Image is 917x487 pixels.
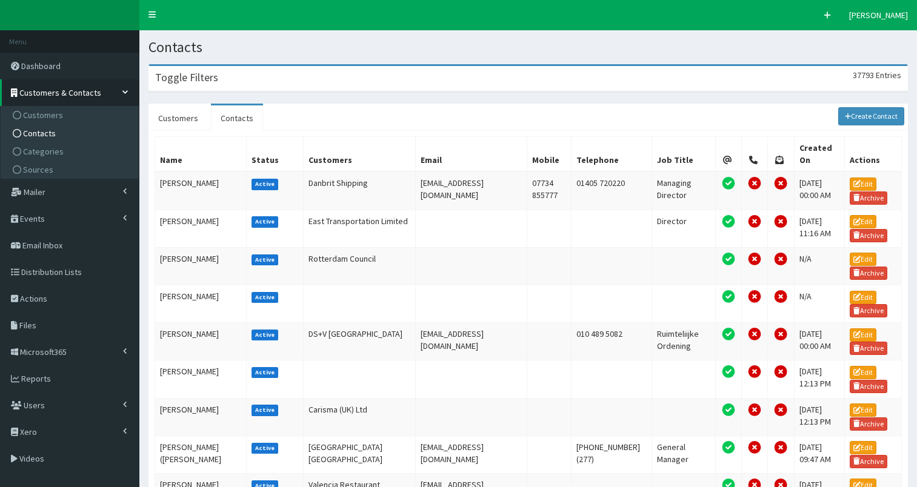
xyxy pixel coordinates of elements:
[794,171,844,210] td: [DATE] 00:00 AM
[845,137,902,172] th: Actions
[768,137,794,172] th: Post Permission
[304,436,416,473] td: [GEOGRAPHIC_DATA] [GEOGRAPHIC_DATA]
[850,291,876,304] a: Edit
[4,106,139,124] a: Customers
[416,137,527,172] th: Email
[148,39,908,55] h1: Contacts
[148,105,208,131] a: Customers
[20,346,67,357] span: Microsoft365
[155,398,247,436] td: [PERSON_NAME]
[211,105,263,131] a: Contacts
[22,240,62,251] span: Email Inbox
[794,247,844,285] td: N/A
[652,171,715,210] td: Managing Director
[252,254,279,265] label: Active
[850,253,876,266] a: Edit
[876,70,901,81] span: Entries
[572,137,652,172] th: Telephone
[23,110,63,121] span: Customers
[794,323,844,360] td: [DATE] 00:00 AM
[527,171,571,210] td: 07734 855777
[304,137,416,172] th: Customers
[838,107,905,125] a: Create Contact
[850,403,876,417] a: Edit
[850,177,876,191] a: Edit
[21,267,82,277] span: Distribution Lists
[24,187,45,197] span: Mailer
[252,216,279,227] label: Active
[252,443,279,454] label: Active
[416,171,527,210] td: [EMAIL_ADDRESS][DOMAIN_NAME]
[155,323,247,360] td: [PERSON_NAME]
[23,128,56,139] span: Contacts
[155,72,218,83] h3: Toggle Filters
[155,436,247,473] td: [PERSON_NAME] ([PERSON_NAME]
[742,137,768,172] th: Telephone Permission
[4,142,139,161] a: Categories
[252,330,279,340] label: Active
[252,179,279,190] label: Active
[572,323,652,360] td: 010 489 5082
[850,191,887,205] a: Archive
[794,360,844,398] td: [DATE] 12:13 PM
[652,436,715,473] td: General Manager
[304,398,416,436] td: Carisma (UK) Ltd
[155,360,247,398] td: [PERSON_NAME]
[19,87,101,98] span: Customers & Contacts
[155,247,247,285] td: [PERSON_NAME]
[850,441,876,454] a: Edit
[252,292,279,303] label: Active
[252,405,279,416] label: Active
[155,137,247,172] th: Name
[21,61,61,71] span: Dashboard
[850,380,887,393] a: Archive
[652,137,715,172] th: Job Title
[304,323,416,360] td: DS+V [GEOGRAPHIC_DATA]
[652,323,715,360] td: Ruimteliijke Ordening
[527,137,571,172] th: Mobile
[850,366,876,379] a: Edit
[850,267,887,280] a: Archive
[416,323,527,360] td: [EMAIL_ADDRESS][DOMAIN_NAME]
[850,229,887,242] a: Archive
[20,293,47,304] span: Actions
[794,285,844,322] td: N/A
[19,453,44,464] span: Videos
[572,171,652,210] td: 01405 720220
[794,137,844,172] th: Created On
[794,398,844,436] td: [DATE] 12:13 PM
[794,436,844,473] td: [DATE] 09:47 AM
[850,328,876,342] a: Edit
[155,285,247,322] td: [PERSON_NAME]
[715,137,741,172] th: Email Permission
[20,426,37,437] span: Xero
[849,10,908,21] span: [PERSON_NAME]
[850,342,887,355] a: Archive
[853,70,874,81] span: 37793
[304,210,416,247] td: East Transportation Limited
[19,320,36,331] span: Files
[4,124,139,142] a: Contacts
[850,304,887,317] a: Archive
[572,436,652,473] td: [PHONE_NUMBER] (277)
[794,210,844,247] td: [DATE] 11:16 AM
[155,210,247,247] td: [PERSON_NAME]
[304,247,416,285] td: Rotterdam Council
[850,455,887,468] a: Archive
[24,400,45,411] span: Users
[850,215,876,228] a: Edit
[304,171,416,210] td: Danbrit Shipping
[850,417,887,431] a: Archive
[23,164,53,175] span: Sources
[155,171,247,210] td: [PERSON_NAME]
[652,210,715,247] td: Director
[20,213,45,224] span: Events
[252,367,279,378] label: Active
[4,161,139,179] a: Sources
[21,373,51,384] span: Reports
[23,146,64,157] span: Categories
[416,436,527,473] td: [EMAIL_ADDRESS][DOMAIN_NAME]
[246,137,304,172] th: Status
